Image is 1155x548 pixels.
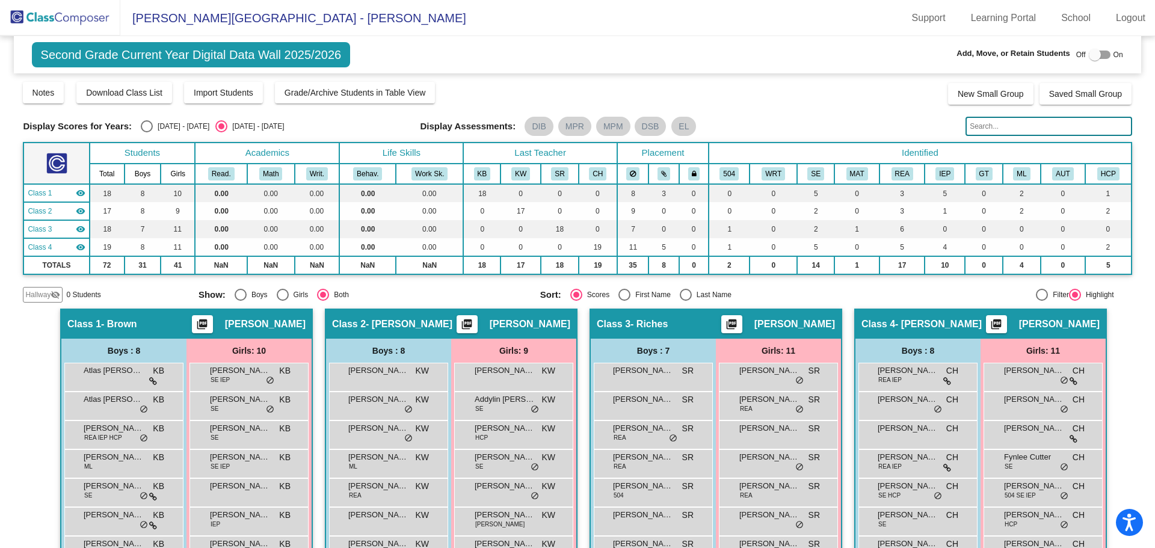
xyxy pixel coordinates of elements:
[67,318,101,330] span: Class 1
[834,220,879,238] td: 1
[186,339,312,363] div: Girls: 10
[1085,220,1132,238] td: 0
[339,238,396,256] td: 0.00
[475,404,483,413] span: SE
[339,220,396,238] td: 0.00
[23,202,89,220] td: Kelli Walter - Walter
[1060,376,1068,386] span: do_not_disturb_alt
[855,339,981,363] div: Boys : 8
[415,365,429,377] span: KW
[582,289,609,300] div: Scores
[591,339,716,363] div: Boys : 7
[195,238,247,256] td: 0.00
[541,184,579,202] td: 0
[965,164,1003,184] th: Gifted and Talented
[879,220,925,238] td: 6
[948,83,1033,105] button: New Small Group
[295,238,340,256] td: 0.00
[295,220,340,238] td: 0.00
[878,393,938,405] span: [PERSON_NAME]
[1041,256,1085,274] td: 0
[579,256,617,274] td: 19
[808,365,820,377] span: SR
[279,365,291,377] span: KB
[420,121,516,132] span: Display Assessments:
[451,339,576,363] div: Girls: 9
[1097,167,1120,180] button: HCP
[161,220,195,238] td: 11
[834,202,879,220] td: 0
[682,365,694,377] span: SR
[500,184,541,202] td: 0
[306,167,328,180] button: Writ.
[541,220,579,238] td: 18
[125,164,161,184] th: Boys
[86,88,162,97] span: Download Class List
[740,404,753,413] span: REA
[635,117,667,136] mat-chip: DSB
[648,164,679,184] th: Keep with students
[396,184,463,202] td: 0.00
[925,202,965,220] td: 1
[1041,202,1085,220] td: 0
[965,220,1003,238] td: 0
[463,184,500,202] td: 18
[457,315,478,333] button: Print Students Details
[339,202,396,220] td: 0.00
[878,375,902,384] span: REA IEP
[579,238,617,256] td: 19
[153,365,164,377] span: KB
[125,202,161,220] td: 8
[192,315,213,333] button: Print Students Details
[66,289,100,300] span: 0 Students
[295,184,340,202] td: 0.00
[797,220,834,238] td: 2
[285,88,426,97] span: Grade/Archive Students in Table View
[23,184,89,202] td: Kathy Brown - Brown
[195,220,247,238] td: 0.00
[1004,393,1064,405] span: [PERSON_NAME]
[946,365,958,377] span: CH
[617,238,648,256] td: 11
[1003,220,1041,238] td: 0
[28,206,52,217] span: Class 2
[750,256,797,274] td: 0
[463,220,500,238] td: 0
[275,82,436,103] button: Grade/Archive Students in Table View
[721,315,742,333] button: Print Students Details
[161,238,195,256] td: 11
[596,117,630,136] mat-chip: MPM
[1039,83,1132,105] button: Saved Small Group
[797,238,834,256] td: 5
[1013,167,1030,180] button: ML
[795,376,804,386] span: do_not_disturb_alt
[648,238,679,256] td: 5
[140,405,148,414] span: do_not_disturb_alt
[411,167,448,180] button: Work Sk.
[195,256,247,274] td: NaN
[709,143,1131,164] th: Identified
[551,167,568,180] button: SR
[989,318,1003,335] mat-icon: picture_as_pdf
[541,365,555,377] span: KW
[630,289,671,300] div: First Name
[500,256,541,274] td: 17
[266,405,274,414] span: do_not_disturb_alt
[679,220,709,238] td: 0
[125,256,161,274] td: 31
[90,164,125,184] th: Total
[861,318,895,330] span: Class 4
[892,167,913,180] button: REA
[679,202,709,220] td: 0
[1003,184,1041,202] td: 2
[184,82,263,103] button: Import Students
[195,143,339,164] th: Academics
[161,256,195,274] td: 41
[925,256,965,274] td: 10
[1048,289,1069,300] div: Filter
[965,256,1003,274] td: 0
[23,121,132,132] span: Display Scores for Years:
[339,143,463,164] th: Life Skills
[247,220,294,238] td: 0.00
[28,242,52,253] span: Class 4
